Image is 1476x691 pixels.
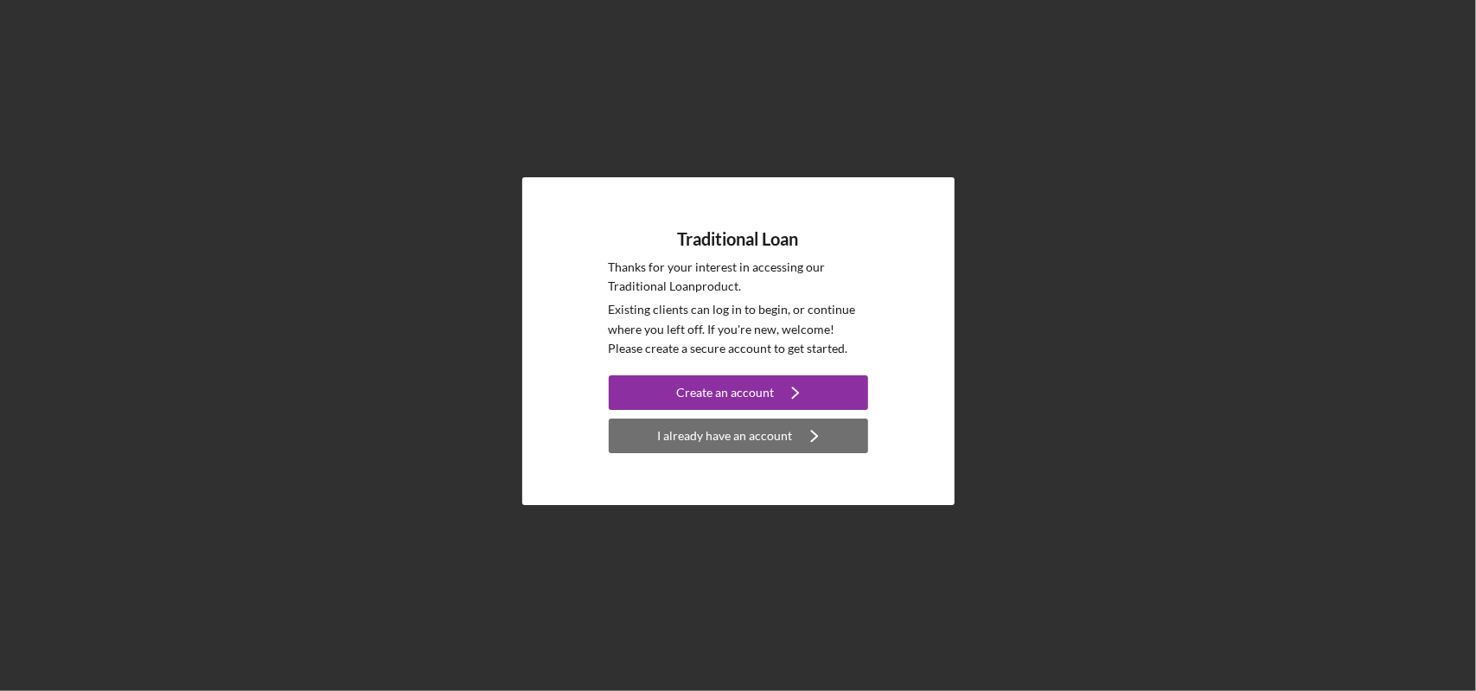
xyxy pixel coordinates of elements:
[609,375,868,414] a: Create an account
[609,258,868,297] p: Thanks for your interest in accessing our Traditional Loan product.
[658,419,793,453] div: I already have an account
[676,375,774,410] div: Create an account
[609,419,868,453] button: I already have an account
[678,229,799,249] h4: Traditional Loan
[609,300,868,358] p: Existing clients can log in to begin, or continue where you left off. If you're new, welcome! Ple...
[609,375,868,410] button: Create an account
